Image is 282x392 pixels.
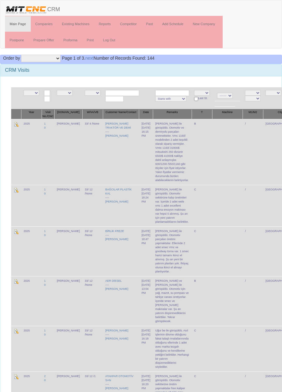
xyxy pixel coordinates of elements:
a: CRM [0,0,65,16]
span: Page 1 of 3. [62,56,85,61]
a: 1 [44,122,46,125]
td: 2025 [21,326,42,371]
th: W/VA/VB [82,109,103,119]
td: / [243,226,263,276]
a: [PERSON_NAME] [105,238,128,241]
td: / [243,276,263,326]
a: BİRLİK FREZE [105,230,124,233]
td: [PERSON_NAME] ile görüşüldü. Otomotiv sektörüne kalıp üretimleri var. İçeride 2 adet wele vmc 1 a... [153,185,192,226]
a: 1 [44,230,46,233]
td: C [192,185,212,226]
a: 2 [44,375,46,378]
a: [PERSON_NAME] [105,134,128,137]
a: [PERSON_NAME] TRAKTÖR VE DEMİ [105,122,131,129]
td: [PERSON_NAME] [54,326,82,371]
td: ---- [103,326,139,371]
a: [PERSON_NAME] [105,287,128,290]
td: [DATE] [139,185,153,226]
a: 0 [44,283,46,286]
a: 0 [44,234,46,237]
a: [PERSON_NAME] [105,200,128,203]
div: [DATE] 13:04 PM [142,283,150,295]
a: Prepare Offer [29,32,58,48]
td: 2025 [21,226,42,276]
th: Machine [212,109,243,119]
a: 1 [44,279,46,282]
td: [DATE] [139,276,153,326]
a: 0 [44,126,46,129]
a: ATAKPAR OTOMOTİV SAN [105,375,133,382]
td: [PERSON_NAME] [54,226,82,276]
a: next [85,56,93,61]
img: Edit [14,122,19,127]
img: Edit [14,374,19,379]
td: C [192,326,212,371]
td: / [243,185,263,226]
td: [PERSON_NAME] ile görüşüldü. Otomotiv parçaları üretimi yapmaktalar. Ellerinde 2 adet smec Vmc ve... [153,226,192,276]
div: [DATE] 16:20 PM [142,378,150,390]
td: ---- [103,185,139,226]
td: [PERSON_NAME] [54,119,82,185]
a: [PERSON_NAME] [105,329,128,332]
a: Postpone [5,32,29,48]
a: BAĞCILAR PLASTİK KAL [105,188,132,195]
td: B [192,276,212,326]
td: [PERSON_NAME] [54,185,82,226]
th: Remarks [153,109,192,119]
td: C [192,226,212,276]
a: Companies [31,16,57,32]
th: Year [21,109,42,119]
a: New Company [188,16,220,32]
th: Customer Name/Contact [103,109,139,119]
td: 33/ 12 /None [82,276,103,326]
td: 33/ 12 /None [82,326,103,371]
img: Edit [14,188,19,193]
td: Last St. [192,87,212,109]
a: Past [141,16,157,32]
td: [PERSON_NAME] [54,276,82,326]
td: / [243,119,263,185]
td: Uğur be ile görüşüldü. Asıl işlerinin dövme olduğunu fakat talaşlı imalatlarınında olduğunu eller... [153,326,192,371]
td: [DATE] [139,119,153,185]
td: 33/ 12 /None [82,226,103,276]
td: B [192,119,212,185]
td: [PERSON_NAME] ve [PERSON_NAME] ile görüşüldü. Otomotiv için yağ, mazot, su pompası ve tahliye van... [153,276,192,326]
a: Competitor [115,16,141,32]
img: Edit [14,279,19,284]
a: [PERSON_NAME] [105,337,128,340]
a: 0 [44,192,46,195]
td: [PERSON_NAME] ile görüşüldü. Otomotiv ve demiryolu parçaları üretmekteler. Vmc 1160l modelinden 2... [153,119,192,185]
a: Log Out [98,32,120,48]
td: ---- [103,276,139,326]
td: 2025 [21,119,42,185]
td: [DATE] [139,326,153,371]
th: M1/M2 [243,109,263,119]
td: [DATE] [139,226,153,276]
div: [DATE] 18:24 PM [142,192,150,204]
a: Add Schedule [157,16,188,32]
span: Number of Records Found: 144 [62,56,154,61]
a: [PERSON_NAME] [105,387,128,390]
td: / [243,326,263,371]
td: 2025 [21,276,42,326]
a: Main Page [5,16,31,32]
div: [DATE] 16:15 PM [142,126,150,138]
img: header.png [5,5,47,14]
a: 0 [44,333,46,336]
td: ---- [103,226,139,276]
a: Existing Machines [57,16,94,32]
h3: CRM Visits [5,67,277,73]
th: Date [139,109,153,119]
img: Edit [14,229,19,234]
th: [DOMAIN_NAME] [54,109,82,119]
td: ---- [103,119,139,185]
a: Reports [94,16,116,32]
img: Edit [14,329,19,334]
td: 2025 [21,185,42,226]
a: Print [82,32,98,48]
a: 1 [44,329,46,332]
div: [DATE] 18:47 PM [142,233,150,245]
div: [DATE] 16:18 PM [142,333,150,345]
a: Proforma [59,32,82,48]
a: AER DİESEL [105,279,122,282]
